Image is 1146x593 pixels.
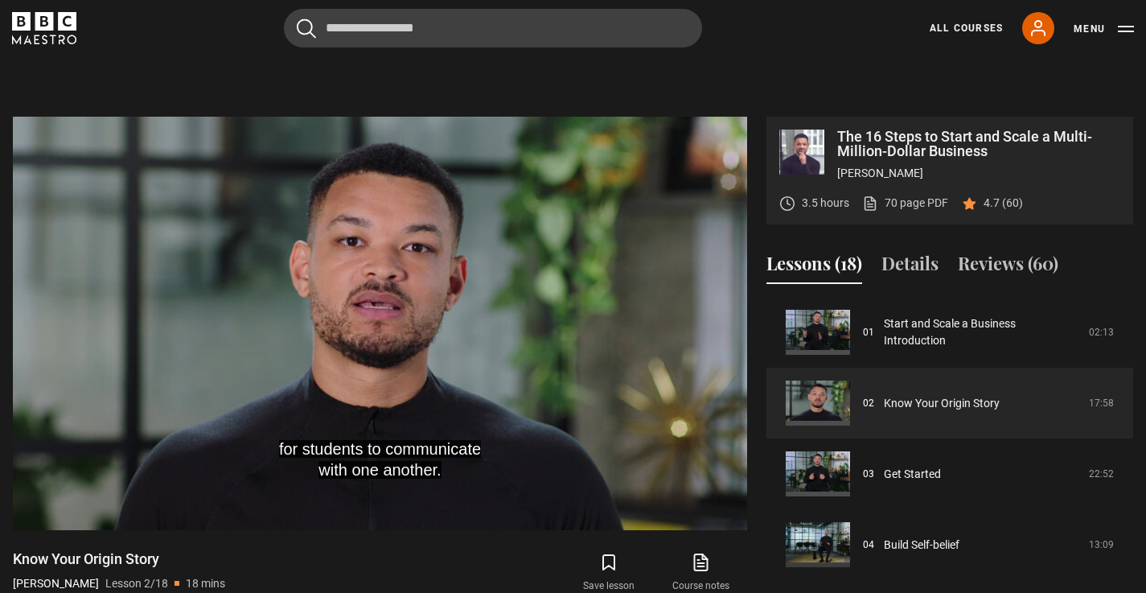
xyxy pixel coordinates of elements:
a: Build Self-belief [884,537,959,554]
a: 70 page PDF [862,195,948,212]
p: [PERSON_NAME] [837,165,1120,182]
button: Lessons (18) [766,250,862,284]
p: 18 mins [186,575,225,592]
h1: Know Your Origin Story [13,550,225,569]
svg: BBC Maestro [12,12,76,44]
button: Reviews (60) [958,250,1058,284]
p: Lesson 2/18 [105,575,168,592]
video-js: Video Player [13,117,747,530]
button: Toggle navigation [1074,21,1134,37]
p: The 16 Steps to Start and Scale a Multi-Million-Dollar Business [837,130,1120,159]
a: All Courses [930,21,1003,35]
p: 3.5 hours [802,195,849,212]
p: [PERSON_NAME] [13,575,99,592]
p: 4.7 (60) [984,195,1023,212]
a: Start and Scale a Business Introduction [884,315,1079,349]
a: Know Your Origin Story [884,395,1000,412]
button: Details [881,250,939,284]
input: Search [284,9,702,47]
button: Submit the search query [297,19,316,39]
a: Get Started [884,466,941,483]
